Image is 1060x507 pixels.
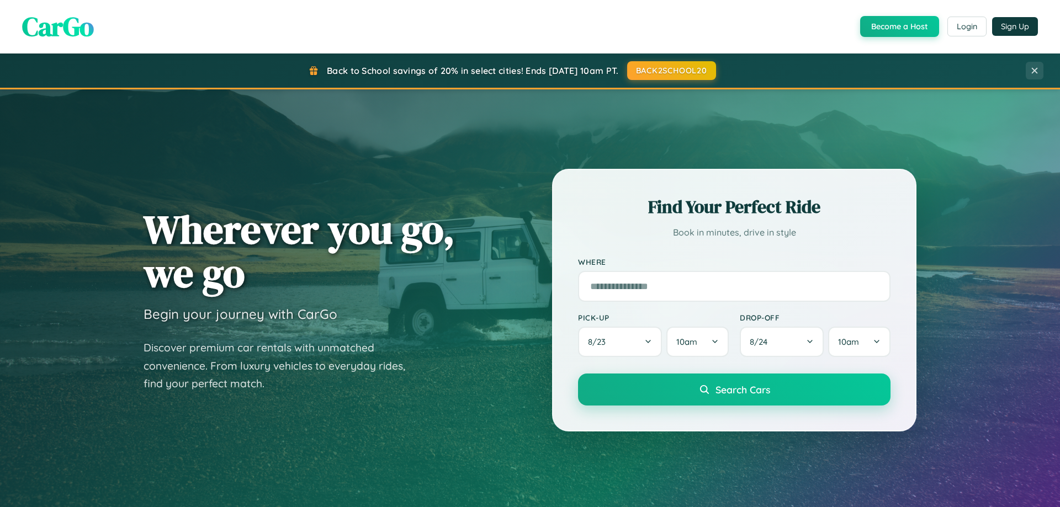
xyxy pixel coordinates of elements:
button: 8/24 [740,327,824,357]
span: 8 / 23 [588,337,611,347]
h1: Wherever you go, we go [144,207,455,295]
button: Become a Host [860,16,939,37]
span: 8 / 24 [750,337,773,347]
label: Where [578,257,891,266]
button: 10am [666,327,729,357]
h3: Begin your journey with CarGo [144,306,337,322]
span: Search Cars [715,383,770,396]
label: Drop-off [740,313,891,322]
span: 10am [676,337,697,347]
span: CarGo [22,8,94,45]
button: BACK2SCHOOL20 [627,61,716,80]
button: 8/23 [578,327,662,357]
p: Discover premium car rentals with unmatched convenience. From luxury vehicles to everyday rides, ... [144,339,420,393]
span: Back to School savings of 20% in select cities! Ends [DATE] 10am PT. [327,65,618,76]
button: Login [947,17,987,36]
h2: Find Your Perfect Ride [578,195,891,219]
button: 10am [828,327,891,357]
button: Sign Up [992,17,1038,36]
label: Pick-up [578,313,729,322]
span: 10am [838,337,859,347]
p: Book in minutes, drive in style [578,225,891,241]
button: Search Cars [578,373,891,405]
